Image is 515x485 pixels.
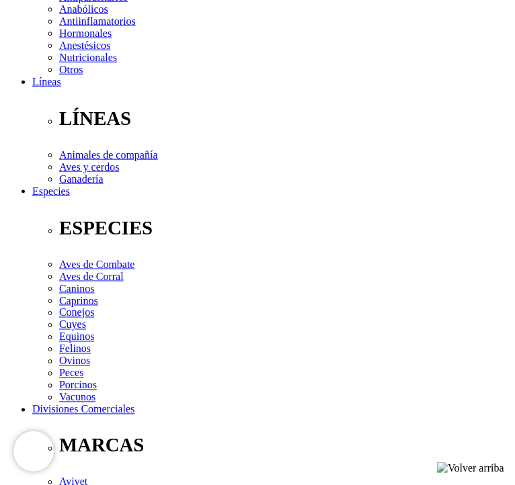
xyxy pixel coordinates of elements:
p: MARCAS [59,435,510,457]
a: Peces [59,367,83,379]
a: Cuyes [59,319,86,330]
a: Caninos [59,283,94,294]
a: Antiinflamatorios [59,15,136,27]
a: Aves de Combate [59,259,135,270]
a: Anabólicos [59,3,108,15]
a: Porcinos [59,380,97,391]
a: Conejos [59,307,94,318]
iframe: Brevo live chat [13,431,54,472]
p: LÍNEAS [59,107,510,130]
a: Aves de Corral [59,271,124,282]
a: Ganadería [59,173,104,185]
a: Equinos [59,331,94,343]
a: Hormonales [59,28,112,39]
a: Divisiones Comerciales [32,404,134,415]
a: Animales de compañía [59,149,158,161]
a: Vacunos [59,392,95,403]
a: Otros [59,64,83,75]
a: Especies [32,185,70,197]
a: Líneas [32,76,61,87]
a: Aves y cerdos [59,161,119,173]
a: Nutricionales [59,52,117,63]
img: Volver arriba [437,462,504,474]
a: Caprinos [59,295,98,306]
a: Felinos [59,343,91,355]
p: ESPECIES [59,217,510,239]
a: Anestésicos [59,40,110,51]
a: Ovinos [59,355,90,367]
